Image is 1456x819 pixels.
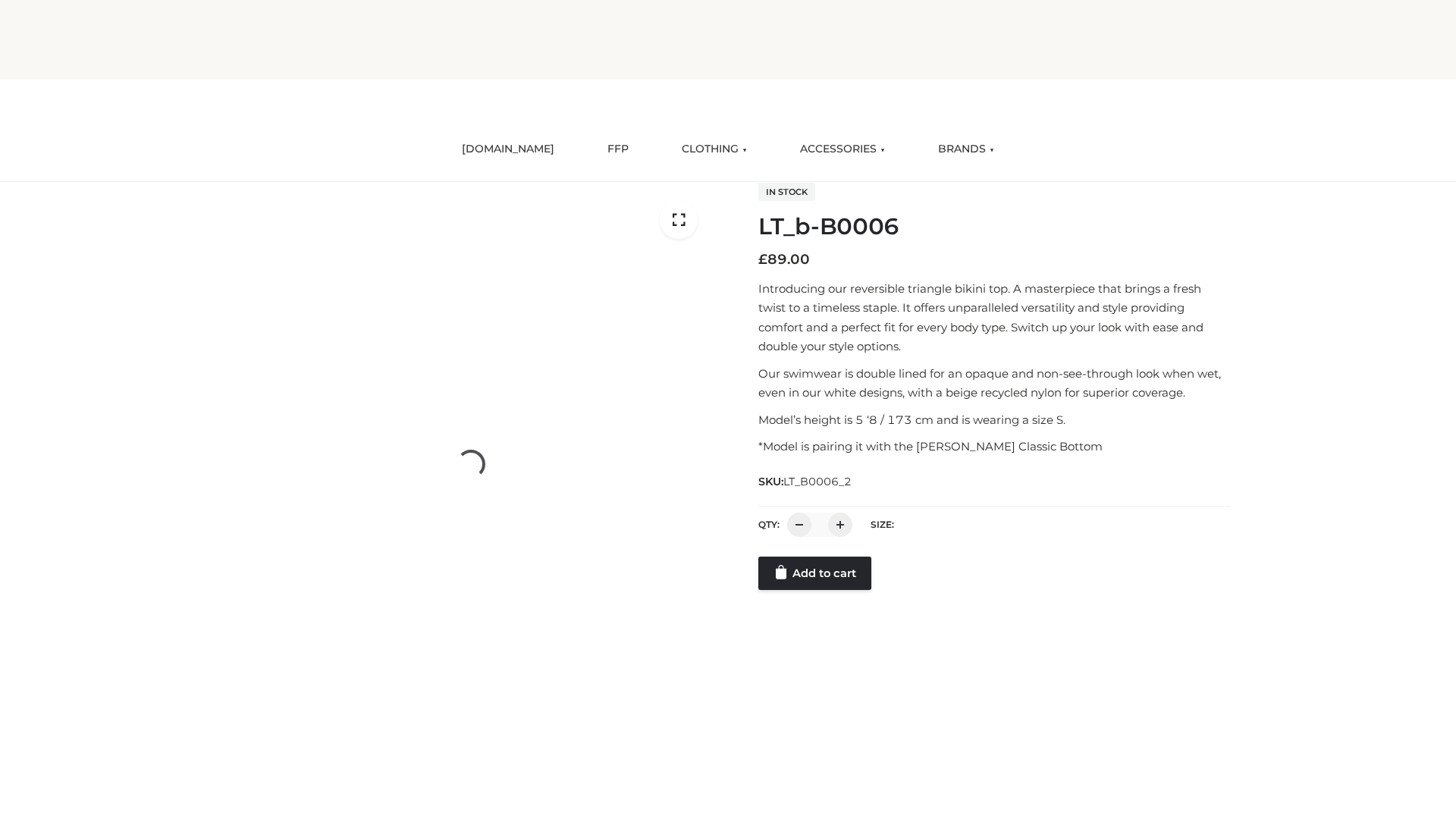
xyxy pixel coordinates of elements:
span: £ [758,251,767,268]
a: CLOTHING [670,133,758,166]
h1: LT_b-B0006 [758,213,1231,240]
p: Model’s height is 5 ‘8 / 173 cm and is wearing a size S. [758,410,1231,430]
a: Add to cart [758,557,871,590]
a: ACCESSORIES [789,133,896,166]
label: Size: [871,519,894,530]
p: Introducing our reversible triangle bikini top. A masterpiece that brings a fresh twist to a time... [758,279,1231,356]
span: LT_B0006_2 [783,475,852,488]
span: SKU: [758,472,853,491]
a: [DOMAIN_NAME] [450,133,566,166]
label: QTY: [758,519,780,530]
bdi: 89.00 [758,251,810,268]
p: *Model is pairing it with the [PERSON_NAME] Classic Bottom [758,437,1231,457]
a: FFP [596,133,640,166]
p: Our swimwear is double lined for an opaque and non-see-through look when wet, even in our white d... [758,364,1231,403]
span: In stock [758,183,815,201]
a: BRANDS [927,133,1006,166]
